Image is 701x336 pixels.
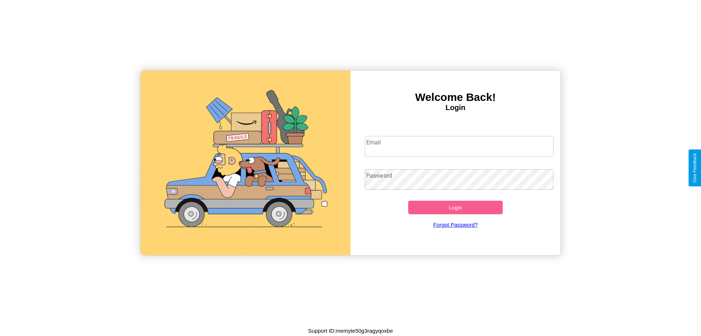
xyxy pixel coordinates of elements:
[350,91,560,103] h3: Welcome Back!
[408,201,503,214] button: Login
[141,71,350,255] img: gif
[692,153,697,183] div: Give Feedback
[350,103,560,112] h4: Login
[361,214,550,235] a: Forgot Password?
[308,326,393,336] p: Support ID: memyte50g3ragyqoxbe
